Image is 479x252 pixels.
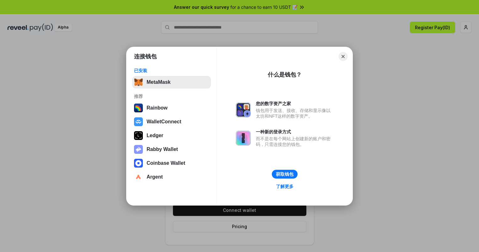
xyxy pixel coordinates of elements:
div: 钱包用于发送、接收、存储和显示像以太坊和NFT这样的数字资产。 [256,108,334,119]
img: svg+xml,%3Csvg%20xmlns%3D%22http%3A%2F%2Fwww.w3.org%2F2000%2Fsvg%22%20fill%3D%22none%22%20viewBox... [236,131,251,146]
button: Argent [132,171,211,183]
button: WalletConnect [132,115,211,128]
img: svg+xml,%3Csvg%20fill%3D%22none%22%20height%3D%2233%22%20viewBox%3D%220%200%2035%2033%22%20width%... [134,78,143,87]
img: svg+xml,%3Csvg%20xmlns%3D%22http%3A%2F%2Fwww.w3.org%2F2000%2Fsvg%22%20width%3D%2228%22%20height%3... [134,131,143,140]
button: Rainbow [132,102,211,114]
div: WalletConnect [147,119,181,125]
div: 您的数字资产之家 [256,101,334,106]
button: Close [339,52,347,61]
img: svg+xml,%3Csvg%20width%3D%2228%22%20height%3D%2228%22%20viewBox%3D%220%200%2028%2028%22%20fill%3D... [134,117,143,126]
div: Ledger [147,133,163,138]
button: 获取钱包 [272,170,298,179]
div: 获取钱包 [276,171,293,177]
div: 什么是钱包？ [268,71,302,78]
div: 一种新的登录方式 [256,129,334,135]
img: svg+xml,%3Csvg%20xmlns%3D%22http%3A%2F%2Fwww.w3.org%2F2000%2Fsvg%22%20fill%3D%22none%22%20viewBox... [134,145,143,154]
div: Rainbow [147,105,168,111]
img: svg+xml,%3Csvg%20xmlns%3D%22http%3A%2F%2Fwww.w3.org%2F2000%2Fsvg%22%20fill%3D%22none%22%20viewBox... [236,102,251,117]
button: MetaMask [132,76,211,88]
div: Argent [147,174,163,180]
button: Rabby Wallet [132,143,211,156]
div: 而不是在每个网站上创建新的账户和密码，只需连接您的钱包。 [256,136,334,147]
div: Rabby Wallet [147,147,178,152]
div: MetaMask [147,79,170,85]
div: 推荐 [134,94,209,99]
img: svg+xml,%3Csvg%20width%3D%2228%22%20height%3D%2228%22%20viewBox%3D%220%200%2028%2028%22%20fill%3D... [134,173,143,181]
img: svg+xml,%3Csvg%20width%3D%22120%22%20height%3D%22120%22%20viewBox%3D%220%200%20120%20120%22%20fil... [134,104,143,112]
h1: 连接钱包 [134,53,157,60]
div: 已安装 [134,68,209,73]
div: 了解更多 [276,184,293,189]
button: Coinbase Wallet [132,157,211,169]
img: svg+xml,%3Csvg%20width%3D%2228%22%20height%3D%2228%22%20viewBox%3D%220%200%2028%2028%22%20fill%3D... [134,159,143,168]
div: Coinbase Wallet [147,160,185,166]
button: Ledger [132,129,211,142]
a: 了解更多 [272,182,297,190]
